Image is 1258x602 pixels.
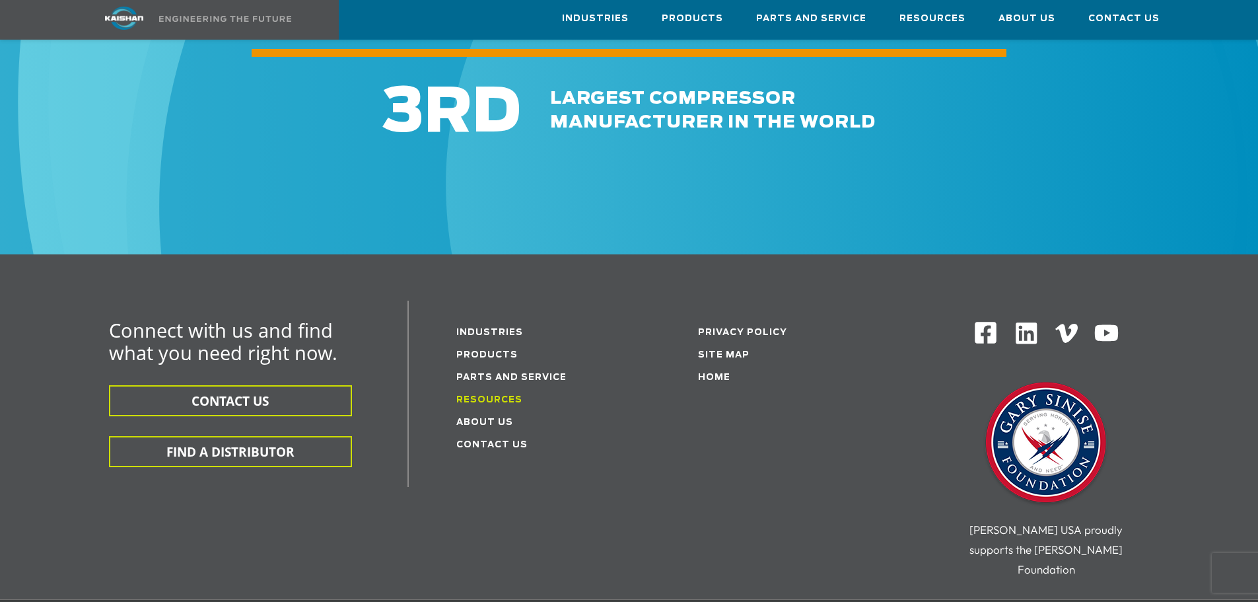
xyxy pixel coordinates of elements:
a: About Us [456,418,513,427]
span: Connect with us and find what you need right now. [109,317,337,365]
a: Contact Us [456,441,528,449]
a: Products [662,1,723,36]
a: Home [698,373,730,382]
img: Linkedin [1014,320,1039,346]
a: Privacy Policy [698,328,787,337]
span: RD [424,83,521,143]
a: Resources [456,396,522,404]
span: largest compressor manufacturer in the world [550,90,876,131]
img: Facebook [973,320,998,345]
button: FIND A DISTRIBUTOR [109,436,352,467]
a: Site Map [698,351,750,359]
img: Youtube [1094,320,1119,346]
span: Parts and Service [756,11,866,26]
span: [PERSON_NAME] USA proudly supports the [PERSON_NAME] Foundation [969,523,1123,576]
a: About Us [998,1,1055,36]
a: Industries [562,1,629,36]
img: kaishan logo [75,7,174,30]
span: Resources [899,11,965,26]
span: Contact Us [1088,11,1160,26]
button: CONTACT US [109,385,352,416]
img: Vimeo [1055,324,1078,343]
a: Resources [899,1,965,36]
a: Industries [456,328,523,337]
span: Industries [562,11,629,26]
span: 3 [383,83,424,143]
a: Parts and Service [756,1,866,36]
a: Products [456,351,518,359]
a: Parts and service [456,373,567,382]
a: Contact Us [1088,1,1160,36]
span: About Us [998,11,1055,26]
img: Engineering the future [159,16,291,22]
span: Products [662,11,723,26]
img: Gary Sinise Foundation [980,378,1112,510]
